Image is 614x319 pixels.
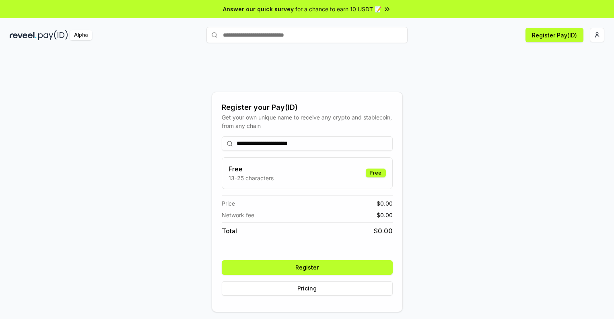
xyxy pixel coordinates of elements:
[366,169,386,177] div: Free
[223,5,294,13] span: Answer our quick survey
[377,199,393,208] span: $ 0.00
[222,260,393,275] button: Register
[222,226,237,236] span: Total
[229,174,274,182] p: 13-25 characters
[10,30,37,40] img: reveel_dark
[38,30,68,40] img: pay_id
[222,113,393,130] div: Get your own unique name to receive any crypto and stablecoin, from any chain
[222,102,393,113] div: Register your Pay(ID)
[295,5,381,13] span: for a chance to earn 10 USDT 📝
[222,281,393,296] button: Pricing
[374,226,393,236] span: $ 0.00
[229,164,274,174] h3: Free
[525,28,583,42] button: Register Pay(ID)
[70,30,92,40] div: Alpha
[222,211,254,219] span: Network fee
[377,211,393,219] span: $ 0.00
[222,199,235,208] span: Price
